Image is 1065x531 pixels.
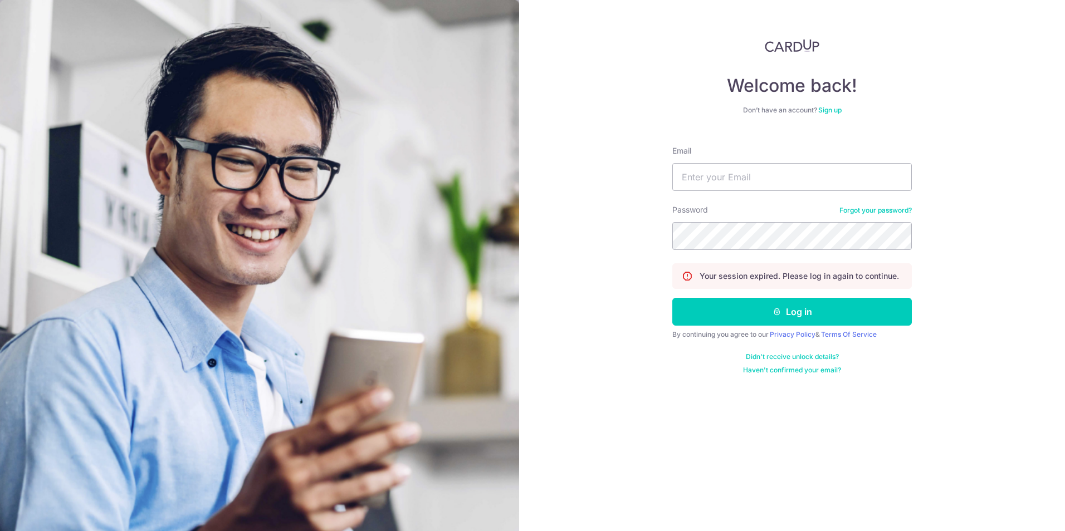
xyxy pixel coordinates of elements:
a: Haven't confirmed your email? [743,366,841,375]
button: Log in [672,298,912,326]
a: Sign up [818,106,842,114]
h4: Welcome back! [672,75,912,97]
a: Forgot your password? [839,206,912,215]
input: Enter your Email [672,163,912,191]
img: CardUp Logo [765,39,819,52]
div: By continuing you agree to our & [672,330,912,339]
p: Your session expired. Please log in again to continue. [700,271,899,282]
a: Didn't receive unlock details? [746,352,839,361]
a: Terms Of Service [821,330,877,338]
label: Password [672,204,708,215]
label: Email [672,145,691,156]
div: Don’t have an account? [672,106,912,115]
a: Privacy Policy [770,330,815,338]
